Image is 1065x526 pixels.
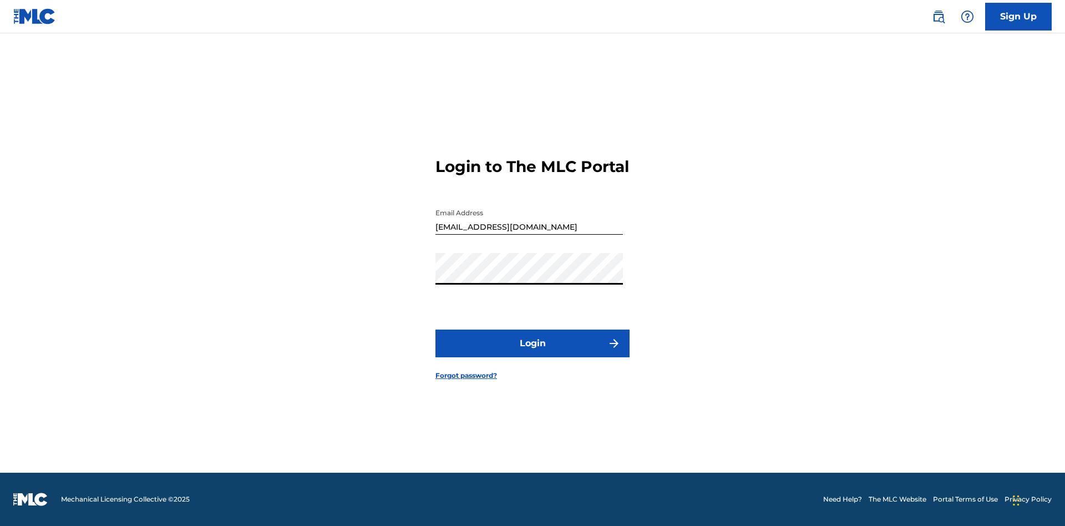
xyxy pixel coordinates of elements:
[607,337,621,350] img: f7272a7cc735f4ea7f67.svg
[956,6,978,28] div: Help
[869,494,926,504] a: The MLC Website
[1013,484,1020,517] div: Drag
[435,330,630,357] button: Login
[927,6,950,28] a: Public Search
[932,10,945,23] img: search
[1005,494,1052,504] a: Privacy Policy
[13,493,48,506] img: logo
[961,10,974,23] img: help
[435,371,497,381] a: Forgot password?
[933,494,998,504] a: Portal Terms of Use
[1010,473,1065,526] iframe: Chat Widget
[435,157,629,176] h3: Login to The MLC Portal
[61,494,190,504] span: Mechanical Licensing Collective © 2025
[985,3,1052,31] a: Sign Up
[13,8,56,24] img: MLC Logo
[823,494,862,504] a: Need Help?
